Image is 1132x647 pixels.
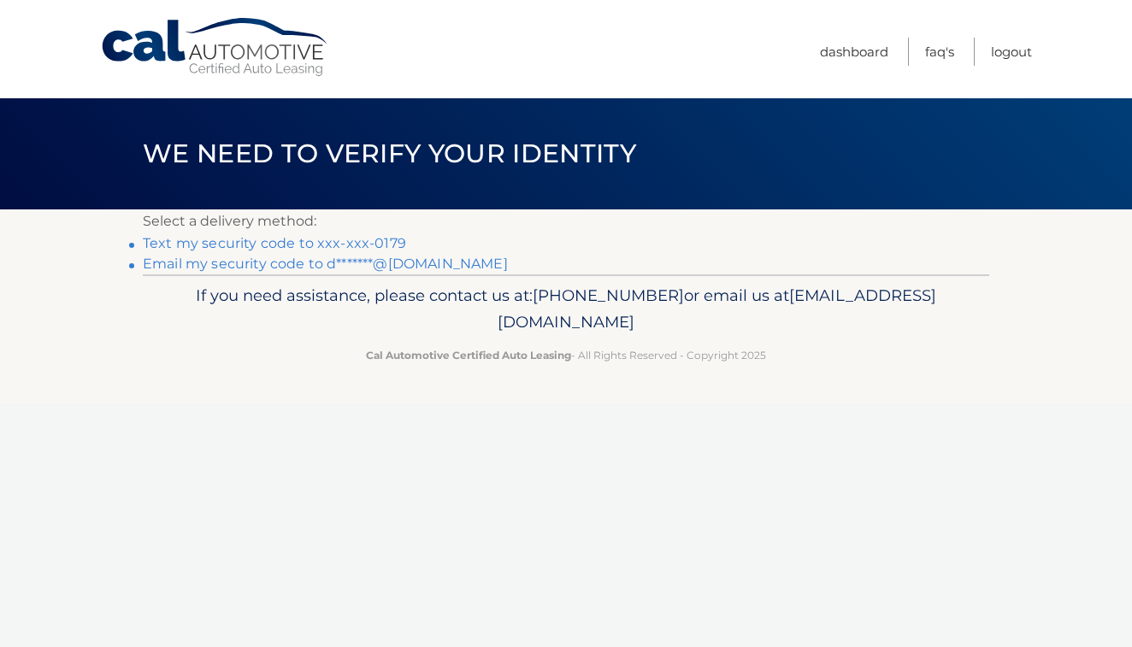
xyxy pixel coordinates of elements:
span: We need to verify your identity [143,138,636,169]
a: FAQ's [925,38,954,66]
span: [PHONE_NUMBER] [533,285,684,305]
a: Email my security code to d*******@[DOMAIN_NAME] [143,256,508,272]
p: If you need assistance, please contact us at: or email us at [154,282,978,337]
strong: Cal Automotive Certified Auto Leasing [366,349,571,362]
p: - All Rights Reserved - Copyright 2025 [154,346,978,364]
a: Dashboard [820,38,888,66]
a: Logout [991,38,1032,66]
a: Text my security code to xxx-xxx-0179 [143,235,406,251]
p: Select a delivery method: [143,209,989,233]
a: Cal Automotive [100,17,331,78]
